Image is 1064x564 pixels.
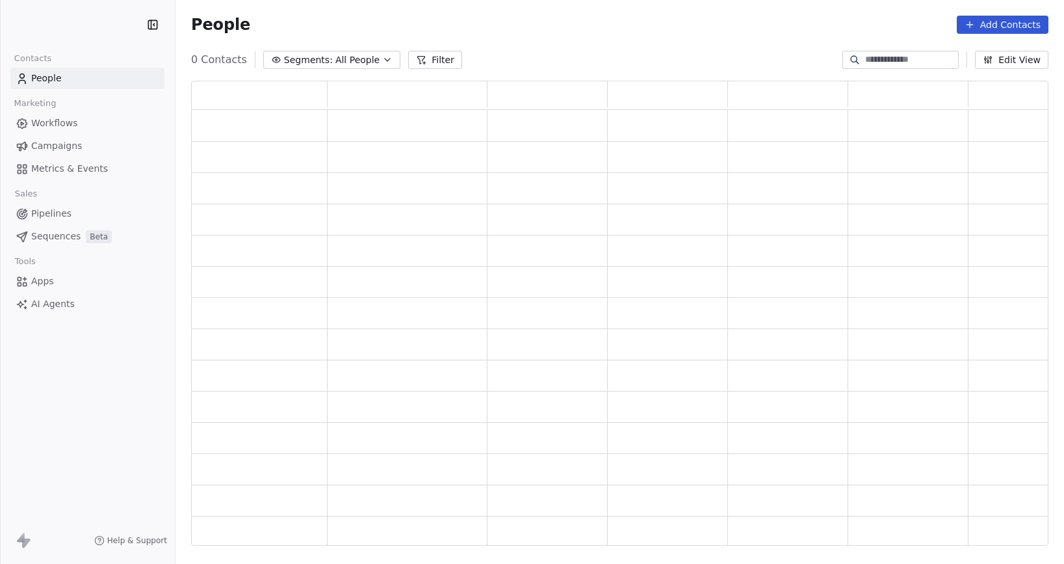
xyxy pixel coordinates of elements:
[86,230,112,243] span: Beta
[8,94,62,113] span: Marketing
[31,72,62,85] span: People
[9,252,41,271] span: Tools
[10,271,164,292] a: Apps
[10,203,164,224] a: Pipelines
[957,16,1048,34] button: Add Contacts
[191,15,250,34] span: People
[94,535,167,546] a: Help & Support
[10,293,164,315] a: AI Agents
[10,68,164,89] a: People
[31,162,108,176] span: Metrics & Events
[31,230,81,243] span: Sequences
[31,139,82,153] span: Campaigns
[10,113,164,134] a: Workflows
[284,53,333,67] span: Segments:
[31,275,54,288] span: Apps
[8,49,57,68] span: Contacts
[975,51,1048,69] button: Edit View
[10,158,164,180] a: Metrics & Events
[31,207,71,221] span: Pipelines
[408,51,462,69] button: Filter
[191,52,247,68] span: 0 Contacts
[335,53,380,67] span: All People
[31,297,75,311] span: AI Agents
[10,226,164,247] a: SequencesBeta
[107,535,167,546] span: Help & Support
[9,184,43,204] span: Sales
[31,116,78,130] span: Workflows
[10,135,164,157] a: Campaigns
